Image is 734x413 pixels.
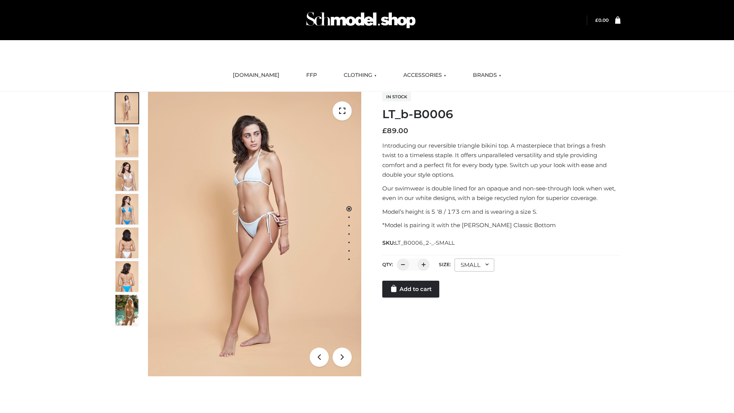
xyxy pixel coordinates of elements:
bdi: 89.00 [382,127,408,135]
a: £0.00 [595,17,609,23]
span: £ [382,127,387,135]
img: ArielClassicBikiniTop_CloudNine_AzureSky_OW114ECO_8-scaled.jpg [115,261,138,292]
h1: LT_b-B0006 [382,107,620,121]
div: SMALL [455,259,494,272]
img: Arieltop_CloudNine_AzureSky2.jpg [115,295,138,325]
img: ArielClassicBikiniTop_CloudNine_AzureSky_OW114ECO_2-scaled.jpg [115,127,138,157]
label: QTY: [382,262,393,267]
img: ArielClassicBikiniTop_CloudNine_AzureSky_OW114ECO_4-scaled.jpg [115,194,138,224]
img: ArielClassicBikiniTop_CloudNine_AzureSky_OW114ECO_3-scaled.jpg [115,160,138,191]
img: ArielClassicBikiniTop_CloudNine_AzureSky_OW114ECO_1-scaled.jpg [115,93,138,124]
p: *Model is pairing it with the [PERSON_NAME] Classic Bottom [382,220,620,230]
span: SKU: [382,238,455,247]
span: LT_B0006_2-_-SMALL [395,239,455,246]
p: Introducing our reversible triangle bikini top. A masterpiece that brings a fresh twist to a time... [382,141,620,180]
a: ACCESSORIES [398,67,452,84]
a: [DOMAIN_NAME] [227,67,285,84]
bdi: 0.00 [595,17,609,23]
a: CLOTHING [338,67,382,84]
span: In stock [382,92,411,101]
img: Schmodel Admin 964 [304,5,418,35]
img: ArielClassicBikiniTop_CloudNine_AzureSky_OW114ECO_1 [148,92,361,376]
span: £ [595,17,598,23]
a: Add to cart [382,281,439,298]
a: FFP [300,67,323,84]
p: Model’s height is 5 ‘8 / 173 cm and is wearing a size S. [382,207,620,217]
p: Our swimwear is double lined for an opaque and non-see-through look when wet, even in our white d... [382,184,620,203]
img: ArielClassicBikiniTop_CloudNine_AzureSky_OW114ECO_7-scaled.jpg [115,228,138,258]
a: BRANDS [467,67,507,84]
label: Size: [439,262,451,267]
